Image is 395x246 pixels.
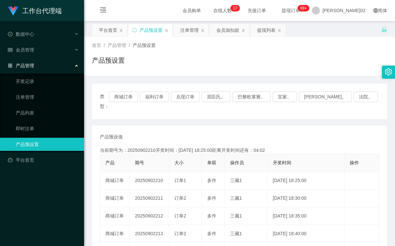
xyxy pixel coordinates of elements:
[100,172,130,190] td: 商城订单
[282,8,300,13] font: 提现订单
[133,43,156,48] span: 产品预设置
[277,29,281,32] i: 图标： 关闭
[129,43,130,48] span: /
[100,190,130,207] td: 商城订单
[241,29,245,32] i: 图标： 关闭
[130,190,169,207] td: 20250902211
[174,178,186,183] span: 订单1
[297,5,309,11] sup: 1056
[140,24,163,36] div: 产品预设置
[22,0,62,21] h1: 工作台代理端
[109,92,138,102] button: 商城订单
[174,231,186,236] span: 订单2
[174,195,186,201] span: 订单2
[225,225,268,243] td: 三藏1
[378,8,387,13] font: 简体
[135,160,144,165] span: 期号
[373,8,378,13] i: 图标： global
[8,48,12,52] i: 图标： table
[92,55,125,65] h1: 产品预设置
[299,92,352,102] button: [PERSON_NAME]。
[225,190,268,207] td: 三藏1
[100,225,130,243] td: 商城订单
[216,24,239,36] div: 会员加扣款
[100,207,130,225] td: 商城订单
[233,5,235,11] p: 1
[213,8,232,13] font: 在线人数
[130,172,169,190] td: 20250902210
[165,29,168,32] i: 图标： 关闭
[140,92,169,102] button: 福利订单
[273,92,297,102] button: 宜家。
[16,31,34,37] font: 数据中心
[16,47,34,52] font: 会员管理
[100,147,379,154] div: 当前期号为：20250902210开奖时间：[DATE] 18:25:00距离开奖时间还有：04:02
[16,63,34,68] font: 产品管理
[268,225,345,243] td: [DATE] 18:40:00
[100,133,123,140] span: 产品预设值
[8,7,18,16] img: logo.9652507e.png
[99,24,117,36] div: 平台首页
[385,68,392,75] i: 图标： 设置
[180,24,199,36] div: 注单管理
[108,43,126,48] span: 产品管理
[174,213,186,218] span: 订单2
[130,207,169,225] td: 20250902212
[235,5,237,11] p: 7
[16,91,79,104] a: 注单管理
[16,138,79,151] a: 产品预设置
[230,5,240,11] sup: 17
[268,207,345,225] td: [DATE] 18:35:00
[232,92,271,102] button: 巴黎欧莱雅。
[207,195,216,201] span: 多件
[225,207,268,225] td: 三藏1
[8,32,12,36] i: 图标： check-circle-o
[8,154,79,167] a: 图标： 仪表板平台首页
[207,231,216,236] span: 多件
[16,122,79,135] a: 即时注单
[92,0,114,21] i: 图标： menu-fold
[381,27,387,32] i: 图标： 解锁
[257,24,275,36] div: 提现列表
[207,178,216,183] span: 多件
[202,92,230,102] button: 屈臣氏。
[8,63,12,68] i: 图标： AppStore-O
[16,106,79,119] a: 产品列表
[225,172,268,190] td: 三藏1
[100,92,109,111] span: 类型：
[248,8,266,13] font: 充值订单
[207,160,216,165] span: 单双
[104,43,105,48] span: /
[354,92,378,102] button: 法院。
[174,160,184,165] span: 大小
[8,8,62,13] a: 工作台代理端
[119,29,123,32] i: 图标： 关闭
[207,213,216,218] span: 多件
[350,160,359,165] span: 操作
[16,75,79,88] a: 开奖记录
[92,43,101,48] span: 首页
[268,190,345,207] td: [DATE] 18:30:00
[230,160,244,165] span: 操作员
[201,29,205,32] i: 图标： 关闭
[273,160,291,165] span: 开奖时间
[130,225,169,243] td: 20250902213
[105,160,115,165] span: 产品
[132,28,137,32] i: 图标： 同步
[268,172,345,190] td: [DATE] 18:25:00
[171,92,200,102] button: 兑现订单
